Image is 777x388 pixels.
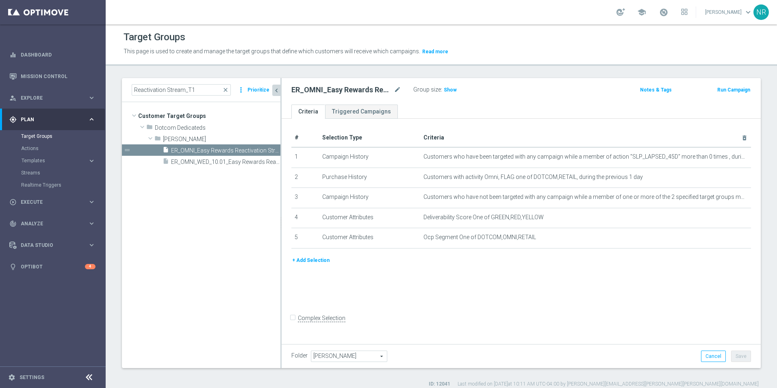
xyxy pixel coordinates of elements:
[21,179,105,191] div: Realtime Triggers
[246,85,271,96] button: Prioritize
[637,8,646,17] span: school
[325,105,398,119] a: Triggered Campaigns
[9,73,96,80] button: Mission Control
[413,86,441,93] label: Group size
[441,86,442,93] label: :
[21,243,88,248] span: Data Studio
[319,129,420,147] th: Selection Type
[171,159,280,166] span: ER_OMNI_WED_10.01_Easy Rewards Reactivation Stream_T1
[273,87,280,94] i: chevron_left
[9,220,96,227] button: track_changes Analyze keyboard_arrow_right
[21,182,85,188] a: Realtime Triggers
[291,147,319,168] td: 1
[163,136,280,143] span: Johnny
[154,135,161,144] i: folder
[9,242,96,248] button: Data Studio keyboard_arrow_right
[423,214,544,221] span: Deliverability Score One of GREEN,RED,YELLOW
[298,314,345,322] label: Complex Selection
[291,352,308,359] label: Folder
[9,65,95,87] div: Mission Control
[9,116,96,123] button: gps_fixed Plan keyboard_arrow_right
[21,200,88,205] span: Execute
[291,105,325,119] a: Criteria
[444,87,457,93] span: Show
[21,130,105,142] div: Target Groups
[9,94,88,102] div: Explore
[9,52,96,58] button: equalizer Dashboard
[704,6,753,18] a: [PERSON_NAME]keyboard_arrow_down
[146,124,153,133] i: folder
[291,256,330,265] button: + Add Selection
[21,96,88,100] span: Explore
[88,220,95,227] i: keyboard_arrow_right
[458,381,759,388] label: Last modified on [DATE] at 10:11 AM UTC-04:00 by [PERSON_NAME][EMAIL_ADDRESS][PERSON_NAME][PERSON...
[88,94,95,102] i: keyboard_arrow_right
[9,116,17,123] i: gps_fixed
[88,157,95,165] i: keyboard_arrow_right
[237,84,245,96] i: more_vert
[21,221,88,226] span: Analyze
[319,168,420,188] td: Purchase History
[21,167,105,179] div: Streams
[21,145,85,152] a: Actions
[291,188,319,208] td: 3
[9,198,17,206] i: play_circle_outline
[88,116,95,123] i: keyboard_arrow_right
[423,153,748,160] span: Customers who have been targeted with any campaign while a member of action "SLP_LAPSED_45D" more...
[319,228,420,248] td: Customer Attributes
[9,220,17,227] i: track_changes
[21,65,95,87] a: Mission Control
[639,85,673,94] button: Notes & Tags
[9,242,88,249] div: Data Studio
[319,188,420,208] td: Campaign History
[9,198,88,206] div: Execute
[124,48,420,54] span: This page is used to create and manage the target groups that define which customers will receive...
[319,208,420,228] td: Customer Attributes
[9,44,95,65] div: Dashboard
[21,256,85,277] a: Optibot
[85,264,95,269] div: 4
[291,208,319,228] td: 4
[155,124,280,131] span: Dotcom Dedicateds
[21,157,96,164] button: Templates keyboard_arrow_right
[9,51,17,59] i: equalizer
[171,147,280,154] span: ER_OMNI_Easy Rewards Reactivation Stream_T1
[21,133,85,140] a: Target Groups
[9,220,88,227] div: Analyze
[21,117,88,122] span: Plan
[291,129,319,147] th: #
[88,198,95,206] i: keyboard_arrow_right
[21,170,85,176] a: Streams
[272,85,280,96] button: chevron_left
[423,134,444,141] span: Criteria
[21,155,105,167] div: Templates
[701,351,726,362] button: Cancel
[429,381,450,388] label: ID: 12041
[9,263,17,270] i: lightbulb
[744,8,753,17] span: keyboard_arrow_down
[291,85,392,95] h2: ER_OMNI_Easy Rewards Reactivation Stream_T1
[423,194,748,201] span: Customers who have not been targeted with any campaign while a member of one or more of the 2 spe...
[9,256,95,277] div: Optibot
[9,116,88,123] div: Plan
[291,168,319,188] td: 2
[731,351,751,362] button: Save
[9,95,96,101] div: person_search Explore keyboard_arrow_right
[163,146,169,156] i: insert_drive_file
[9,199,96,205] button: play_circle_outline Execute keyboard_arrow_right
[753,4,769,20] div: NR
[88,241,95,249] i: keyboard_arrow_right
[394,85,401,95] i: mode_edit
[20,375,44,380] a: Settings
[421,47,449,56] button: Read more
[319,147,420,168] td: Campaign History
[21,142,105,155] div: Actions
[291,228,319,248] td: 5
[22,158,88,163] div: Templates
[124,31,185,43] h1: Target Groups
